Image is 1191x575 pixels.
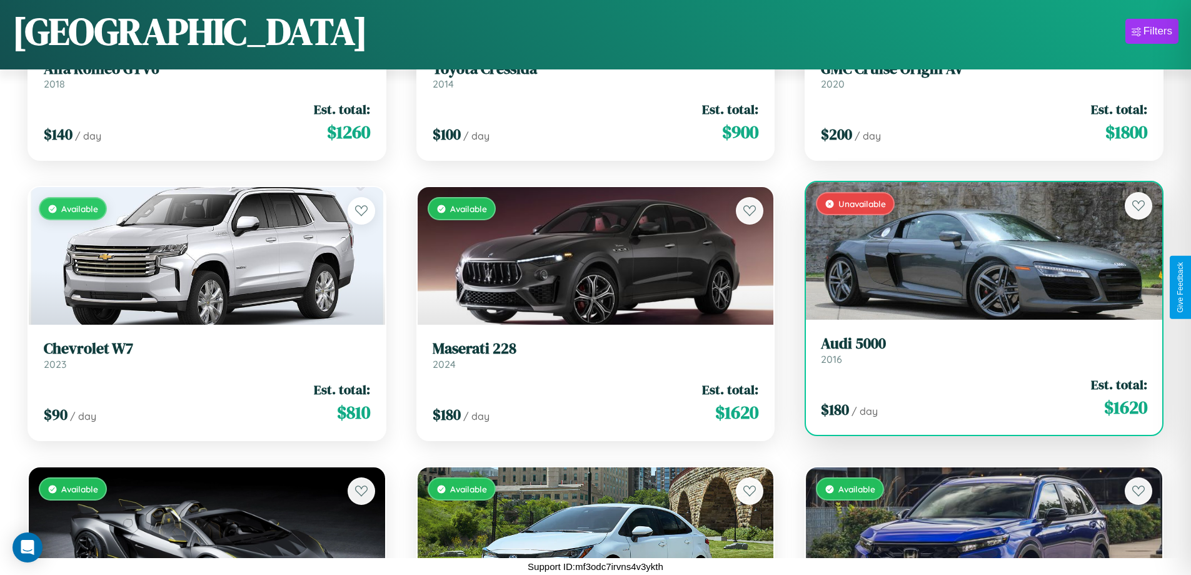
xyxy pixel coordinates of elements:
span: $ 200 [821,124,852,145]
a: Toyota Cressida2014 [433,60,759,91]
span: $ 180 [821,399,849,420]
h3: Maserati 228 [433,340,759,358]
span: $ 1260 [327,120,370,145]
span: $ 900 [722,120,758,145]
div: Give Feedback [1176,262,1185,313]
span: 2023 [44,358,66,370]
span: 2016 [821,353,842,365]
span: Est. total: [1091,100,1147,118]
h3: Alfa Romeo GTV6 [44,60,370,78]
h3: Chevrolet W7 [44,340,370,358]
a: GMC Cruise Origin AV2020 [821,60,1147,91]
span: Available [450,203,487,214]
span: $ 90 [44,404,68,425]
span: $ 140 [44,124,73,145]
span: Est. total: [702,380,758,399]
div: Open Intercom Messenger [13,532,43,562]
a: Alfa Romeo GTV62018 [44,60,370,91]
span: / day [855,130,881,142]
a: Chevrolet W72023 [44,340,370,370]
span: Est. total: [314,100,370,118]
a: Audi 50002016 [821,335,1147,365]
span: Est. total: [1091,375,1147,394]
span: Unavailable [838,198,886,209]
span: Available [61,203,98,214]
span: $ 1620 [1104,395,1147,420]
span: Available [838,484,875,494]
span: Est. total: [702,100,758,118]
span: Est. total: [314,380,370,399]
span: $ 1620 [715,400,758,425]
span: $ 180 [433,404,461,425]
button: Filters [1125,19,1178,44]
span: / day [852,405,878,417]
span: $ 810 [337,400,370,425]
span: Available [450,484,487,494]
span: 2024 [433,358,456,370]
span: $ 1800 [1105,120,1147,145]
span: 2018 [44,78,65,90]
span: / day [463,410,490,422]
h3: GMC Cruise Origin AV [821,60,1147,78]
span: / day [75,130,101,142]
div: Filters [1143,25,1172,38]
span: 2014 [433,78,454,90]
h3: Toyota Cressida [433,60,759,78]
h3: Audi 5000 [821,335,1147,353]
a: Maserati 2282024 [433,340,759,370]
span: $ 100 [433,124,461,145]
span: / day [70,410,96,422]
span: Available [61,484,98,494]
span: / day [463,130,490,142]
h1: [GEOGRAPHIC_DATA] [13,6,368,57]
p: Support ID: mf3odc7irvns4v3ykth [528,558,663,575]
span: 2020 [821,78,845,90]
